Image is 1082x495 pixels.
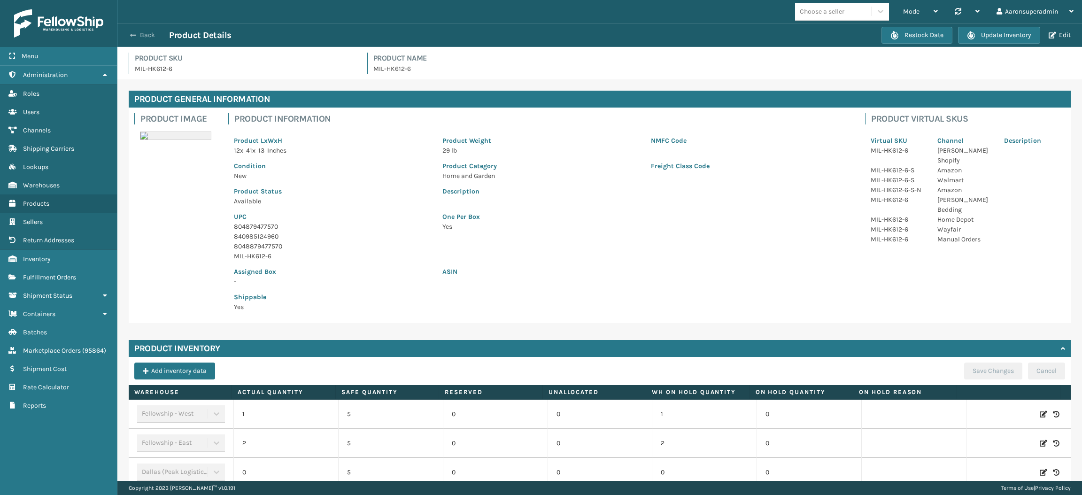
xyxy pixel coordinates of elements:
p: NMFC Code [651,136,848,146]
p: MIL-HK612-6-S [871,165,926,175]
td: 2 [652,429,757,458]
h4: Product Name [373,53,1071,64]
td: 0 [757,429,861,458]
span: Inches [267,147,286,155]
td: 5 [338,429,443,458]
span: Mode [903,8,920,15]
p: Product LxWxH [234,136,431,146]
h4: Product Virtual SKUs [871,113,1065,124]
div: Choose a seller [800,7,844,16]
p: 0 [452,468,539,477]
p: MIL-HK612-6 [234,251,431,261]
td: 5 [338,458,443,487]
p: Description [442,186,848,196]
p: Assigned Box [234,267,431,277]
span: 12 x [234,147,243,155]
span: ( 95864 ) [82,347,106,355]
p: 8048879477570 [234,241,431,251]
span: Sellers [23,218,43,226]
button: Add inventory data [134,363,215,379]
label: Warehouse [134,388,226,396]
p: Amazon [937,165,993,175]
span: Inventory [23,255,51,263]
span: Administration [23,71,68,79]
button: Back [126,31,169,39]
h3: Product Details [169,30,232,41]
p: Description [1004,136,1059,146]
img: 51104088640_40f294f443_o-scaled-700x700.jpg [140,131,211,140]
p: MIL-HK612-6 [871,146,926,155]
p: Walmart [937,175,993,185]
span: Batches [23,328,47,336]
label: Unallocated [549,388,640,396]
p: MIL-HK612-6 [135,64,356,74]
p: Copyright 2023 [PERSON_NAME]™ v 1.0.191 [129,481,235,495]
p: MIL-HK612-6-S-N [871,185,926,195]
p: - [234,277,431,286]
span: Roles [23,90,39,98]
span: 29 lb [442,147,457,155]
h4: Product General Information [129,91,1071,108]
span: Fulfillment Orders [23,273,76,281]
p: Amazon [937,185,993,195]
td: 0 [757,400,861,429]
p: [PERSON_NAME] Bedding [937,195,993,215]
i: Edit [1040,410,1047,419]
span: Warehouses [23,181,60,189]
i: Inventory History [1053,410,1059,419]
label: On Hold Reason [859,388,951,396]
p: Yes [442,222,848,232]
span: Shipment Status [23,292,72,300]
button: Edit [1046,31,1074,39]
span: Return Addresses [23,236,74,244]
button: Save Changes [964,363,1022,379]
p: Home and Garden [442,171,640,181]
p: Product Weight [442,136,640,146]
a: Privacy Policy [1035,485,1071,491]
td: 0 [548,458,652,487]
label: WH On hold quantity [652,388,743,396]
p: Product Category [442,161,640,171]
td: 5 [338,400,443,429]
p: MIL-HK612-6-S [871,175,926,185]
td: 0 [652,458,757,487]
p: One Per Box [442,212,848,222]
span: Menu [22,52,38,60]
p: Product Status [234,186,431,196]
p: 804879477570 [234,222,431,232]
i: Inventory History [1053,439,1059,448]
p: Yes [234,302,431,312]
div: | [1001,481,1071,495]
label: On Hold Quantity [756,388,847,396]
label: Actual Quantity [238,388,329,396]
p: MIL-HK612-6 [871,234,926,244]
p: MIL-HK612-6 [373,64,1071,74]
span: Lookups [23,163,48,171]
span: 13 [258,147,264,155]
span: Rate Calculator [23,383,69,391]
p: Freight Class Code [651,161,848,171]
p: Home Depot [937,215,993,224]
td: 2 [233,429,338,458]
button: Update Inventory [958,27,1040,44]
td: 1 [233,400,338,429]
p: Condition [234,161,431,171]
td: 0 [548,429,652,458]
span: Shipping Carriers [23,145,74,153]
td: 0 [233,458,338,487]
h4: Product Image [140,113,217,124]
p: Available [234,196,431,206]
p: UPC [234,212,431,222]
p: Wayfair [937,224,993,234]
h4: Product SKU [135,53,356,64]
span: Products [23,200,49,208]
p: MIL-HK612-6 [871,215,926,224]
p: Channel [937,136,993,146]
p: Virtual SKU [871,136,926,146]
img: logo [14,9,103,38]
p: 840985124960 [234,232,431,241]
h4: Product Information [234,113,854,124]
span: Users [23,108,39,116]
p: ASIN [442,267,848,277]
span: Reports [23,402,46,410]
